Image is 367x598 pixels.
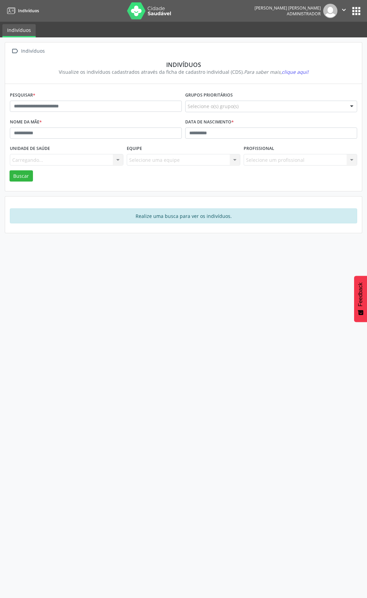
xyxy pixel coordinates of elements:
[15,61,352,68] div: Indivíduos
[10,117,42,127] label: Nome da mãe
[244,69,309,75] i: Para saber mais,
[10,46,20,56] i: 
[350,5,362,17] button: apps
[185,90,233,101] label: Grupos prioritários
[287,11,321,17] span: Administrador
[337,4,350,18] button: 
[10,143,50,154] label: Unidade de saúde
[244,143,274,154] label: Profissional
[5,5,39,16] a: Indivíduos
[15,68,352,75] div: Visualize os indivíduos cadastrados através da ficha de cadastro individual (CDS).
[10,90,35,101] label: Pesquisar
[18,8,39,14] span: Indivíduos
[185,117,234,127] label: Data de nascimento
[20,46,46,56] div: Indivíduos
[10,208,357,223] div: Realize uma busca para ver os indivíduos.
[127,143,142,154] label: Equipe
[10,170,33,182] button: Buscar
[354,276,367,322] button: Feedback - Mostrar pesquisa
[255,5,321,11] div: [PERSON_NAME] [PERSON_NAME]
[188,103,239,110] span: Selecione o(s) grupo(s)
[2,24,36,37] a: Indivíduos
[357,283,364,306] span: Feedback
[10,46,46,56] a:  Indivíduos
[340,6,348,14] i: 
[282,69,309,75] span: clique aqui!
[323,4,337,18] img: img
